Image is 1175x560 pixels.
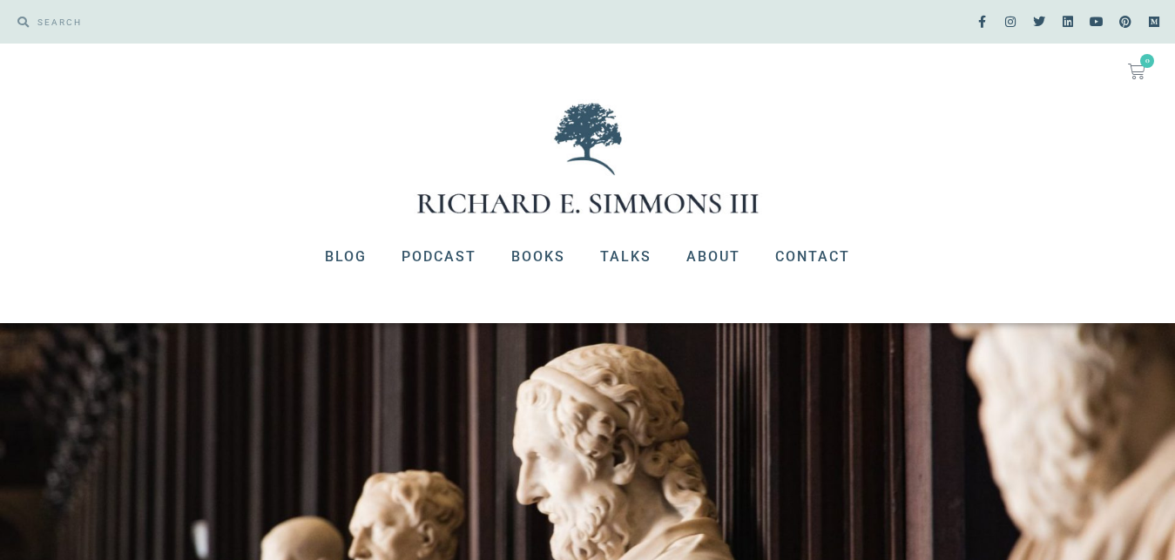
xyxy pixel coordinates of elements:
[1107,52,1166,91] a: 0
[307,234,384,280] a: Blog
[29,9,579,35] input: SEARCH
[669,234,758,280] a: About
[384,234,494,280] a: Podcast
[583,234,669,280] a: Talks
[758,234,868,280] a: Contact
[494,234,583,280] a: Books
[1140,54,1154,68] span: 0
